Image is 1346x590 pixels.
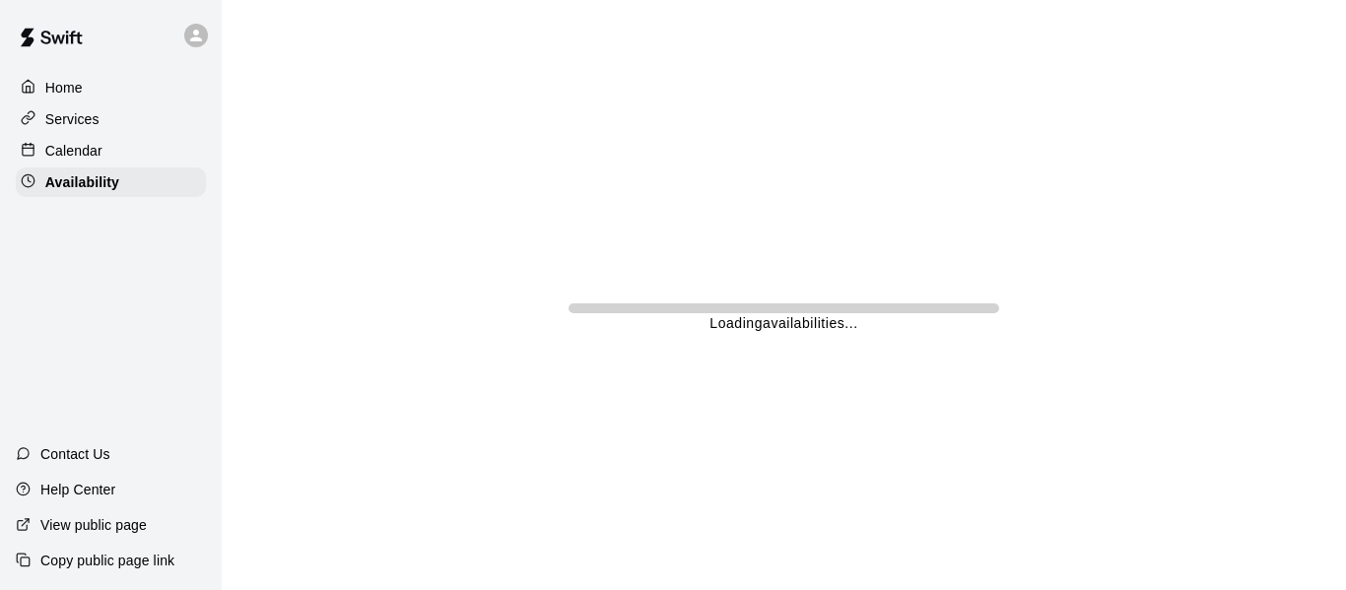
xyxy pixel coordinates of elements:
p: Calendar [45,141,102,161]
a: Services [16,104,206,134]
a: Calendar [16,136,206,165]
p: View public page [40,515,147,535]
p: Home [45,78,83,98]
p: Services [45,109,100,129]
p: Contact Us [40,444,110,464]
p: Availability [45,172,119,192]
p: Copy public page link [40,551,174,570]
a: Availability [16,167,206,197]
p: Loading availabilities ... [709,313,857,334]
a: Home [16,73,206,102]
p: Help Center [40,480,115,499]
